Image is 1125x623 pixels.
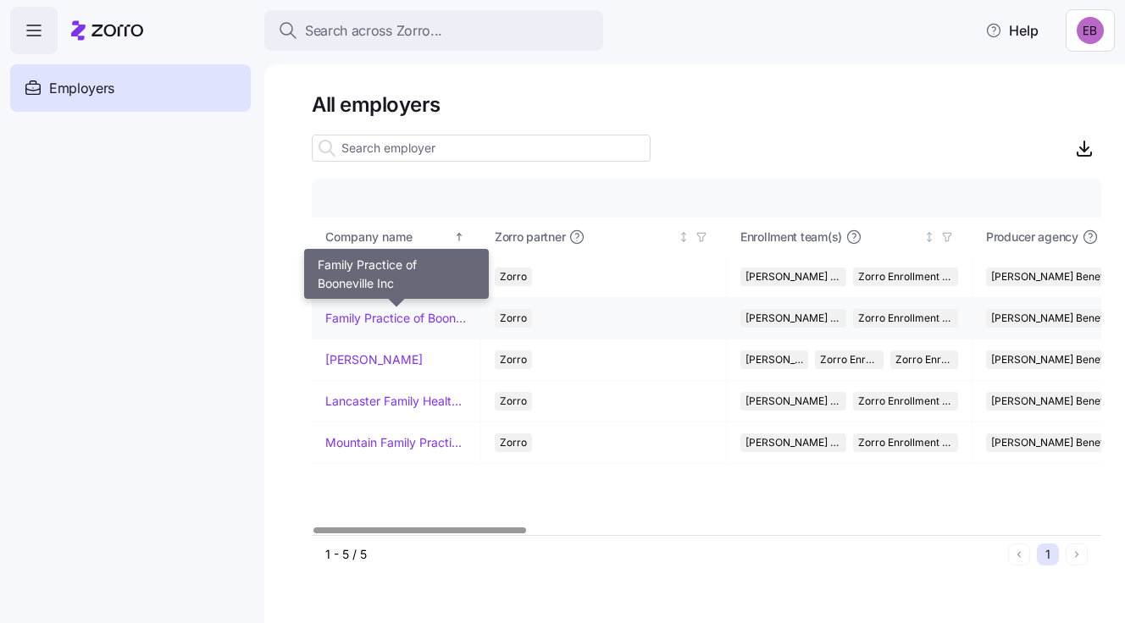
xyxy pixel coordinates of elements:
a: Family Health Clinic PSC [325,268,460,285]
button: 1 [1037,543,1059,565]
button: Search across Zorro... [264,10,603,51]
span: [PERSON_NAME] Benefit Group [745,267,841,286]
div: Not sorted [923,231,935,243]
a: [PERSON_NAME] [325,351,423,368]
span: Zorro [500,267,527,286]
h1: All employers [312,91,1101,118]
th: Enrollment team(s)Not sorted [727,218,973,256]
span: Help [985,20,1039,41]
span: Zorro [500,433,527,452]
span: [PERSON_NAME] Benefit Group [745,392,841,411]
img: e893a1d701ecdfe11b8faa3453cd5ce7 [1077,17,1104,44]
span: Enrollment team(s) [740,229,842,245]
span: Zorro Enrollment Team [820,350,878,369]
button: Next page [1066,543,1088,565]
a: Employers [10,64,251,112]
th: Zorro partnerNot sorted [481,218,727,256]
a: Lancaster Family Health Care Clinic LC [325,393,467,410]
button: Previous page [1008,543,1030,565]
span: Zorro Enrollment Experts [895,350,953,369]
a: Mountain Family Practice Clinic of Manchester Inc. [325,434,467,451]
div: 1 - 5 / 5 [325,546,1001,563]
span: Zorro [500,309,527,328]
span: [PERSON_NAME] Benefit Group [745,350,803,369]
span: Producer agency [986,229,1078,245]
span: Zorro partner [495,229,565,245]
div: Not sorted [678,231,690,243]
span: Zorro Enrollment Team [858,267,954,286]
span: [PERSON_NAME] Benefit Group [745,309,841,328]
span: [PERSON_NAME] Benefit Group [745,433,841,452]
div: Company name [325,228,451,246]
span: Zorro Enrollment Team [858,433,954,452]
span: Search across Zorro... [305,20,442,41]
button: Help [972,14,1052,47]
div: Sorted ascending [453,231,465,243]
span: Zorro Enrollment Team [858,309,954,328]
a: Family Practice of Booneville Inc [325,310,467,327]
span: Zorro [500,392,527,411]
th: Company nameSorted ascending [312,218,481,256]
input: Search employer [312,135,651,162]
span: Zorro [500,350,527,369]
span: Employers [49,78,114,99]
span: Zorro Enrollment Team [858,392,954,411]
